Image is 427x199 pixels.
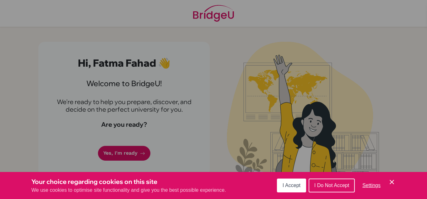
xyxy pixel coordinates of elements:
button: I Do Not Accept [309,179,355,192]
span: I Do Not Accept [314,183,349,188]
p: We use cookies to optimise site functionality and give you the best possible experience. [31,186,226,194]
button: I Accept [277,179,306,192]
span: Settings [362,183,381,188]
button: Settings [357,179,386,192]
h3: Your choice regarding cookies on this site [31,177,226,186]
button: Save and close [388,178,396,186]
span: I Accept [283,183,300,188]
